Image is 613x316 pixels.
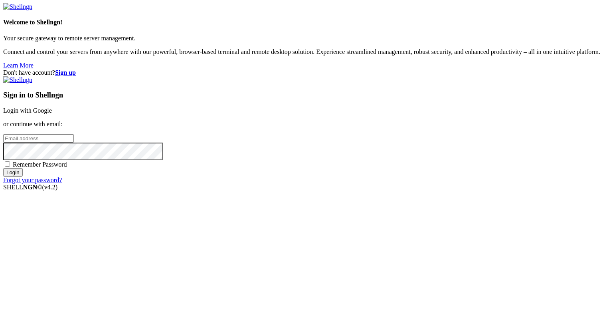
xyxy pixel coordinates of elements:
[3,48,610,56] p: Connect and control your servers from anywhere with our powerful, browser-based terminal and remo...
[3,177,62,183] a: Forgot your password?
[3,62,34,69] a: Learn More
[3,69,610,76] div: Don't have account?
[3,121,610,128] p: or continue with email:
[3,134,74,143] input: Email address
[3,168,23,177] input: Login
[3,3,32,10] img: Shellngn
[23,184,38,191] b: NGN
[3,76,32,83] img: Shellngn
[3,184,57,191] span: SHELL ©
[3,107,52,114] a: Login with Google
[3,91,610,99] h3: Sign in to Shellngn
[42,184,58,191] span: 4.2.0
[55,69,76,76] a: Sign up
[5,161,10,167] input: Remember Password
[3,19,610,26] h4: Welcome to Shellngn!
[3,35,610,42] p: Your secure gateway to remote server management.
[13,161,67,168] span: Remember Password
